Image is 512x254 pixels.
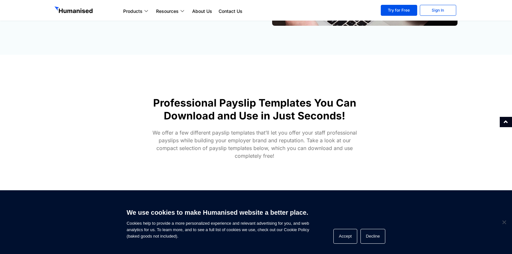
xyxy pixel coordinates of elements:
a: Sign In [420,5,456,16]
p: We offer a few different payslip templates that’ll let you offer your staff professional payslips... [148,129,361,160]
span: Cookies help to provide a more personalized experience and relevant advertising for you, and web ... [127,205,309,240]
a: Products [120,7,153,15]
a: Try for Free [381,5,417,16]
h6: We use cookies to make Humanised website a better place. [127,208,309,217]
h1: Professional Payslip Templates You Can Download and Use in Just Seconds! [141,97,368,122]
button: Accept [333,229,357,244]
img: GetHumanised Logo [54,6,94,15]
a: Resources [153,7,189,15]
span: Decline [501,219,507,225]
a: About Us [189,7,215,15]
a: Contact Us [215,7,246,15]
button: Decline [360,229,385,244]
